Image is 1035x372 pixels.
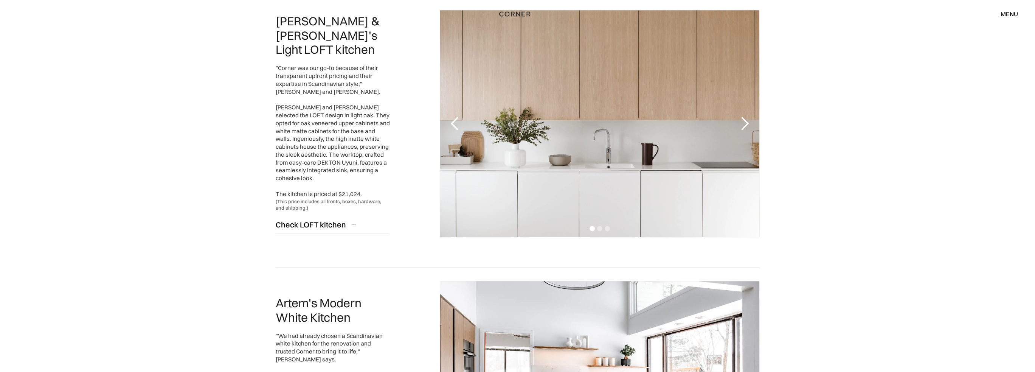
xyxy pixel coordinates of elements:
[440,10,470,237] div: previous slide
[440,10,759,237] div: 1 of 3
[276,219,346,230] div: Check LOFT kitchen
[729,10,759,237] div: next slide
[276,296,390,325] h2: Artem's Modern White Kitchen
[276,198,390,212] div: (This price includes all fronts, boxes, hardware, and shipping.)
[276,64,390,198] div: "Corner was our go-to because of their transparent upfront pricing and their expertise in Scandin...
[597,226,602,231] div: Show slide 2 of 3
[490,9,545,19] a: home
[590,226,595,231] div: Show slide 1 of 3
[993,8,1018,20] div: menu
[440,10,759,237] div: carousel
[1001,11,1018,17] div: menu
[276,215,390,234] a: Check LOFT kitchen
[276,14,390,57] h2: [PERSON_NAME] & [PERSON_NAME]'s Light LOFT kitchen
[605,226,610,231] div: Show slide 3 of 3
